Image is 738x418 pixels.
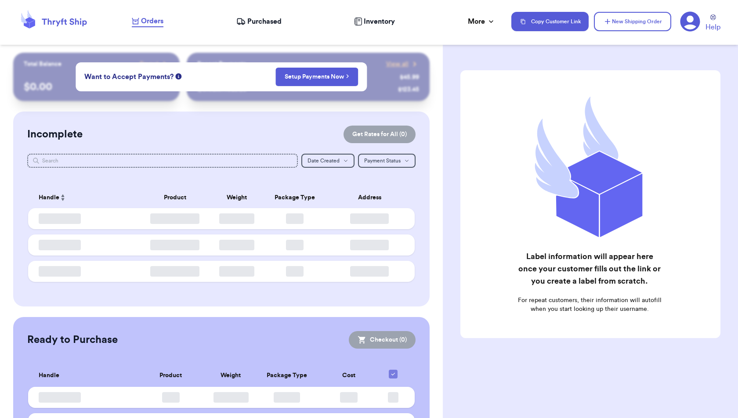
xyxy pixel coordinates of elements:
[705,22,720,32] span: Help
[516,250,663,287] h2: Label information will appear here once your customer fills out the link or you create a label fr...
[140,60,159,68] span: Payout
[141,16,163,26] span: Orders
[236,16,282,27] a: Purchased
[197,60,246,68] p: Recent Payments
[133,364,208,387] th: Product
[213,187,260,208] th: Weight
[511,12,589,31] button: Copy Customer Link
[27,333,118,347] h2: Ready to Purchase
[354,16,395,27] a: Inventory
[24,80,169,94] p: $ 0.00
[132,16,163,27] a: Orders
[358,154,416,168] button: Payment Status
[137,187,214,208] th: Product
[594,12,671,31] button: New Shipping Order
[39,371,59,380] span: Handle
[59,192,66,203] button: Sort ascending
[386,60,419,68] a: View all
[27,127,83,141] h2: Incomplete
[208,364,253,387] th: Weight
[468,16,496,27] div: More
[400,73,419,82] div: $ 45.99
[344,126,416,143] button: Get Rates for All (0)
[307,158,340,163] span: Date Created
[140,60,169,68] a: Payout
[321,364,377,387] th: Cost
[364,16,395,27] span: Inventory
[386,60,409,68] span: View all
[253,364,321,387] th: Package Type
[84,72,174,82] span: Want to Accept Payments?
[705,14,720,32] a: Help
[39,193,59,202] span: Handle
[398,85,419,94] div: $ 123.45
[516,296,663,313] p: For repeat customers, their information will autofill when you start looking up their username.
[260,187,329,208] th: Package Type
[349,331,416,349] button: Checkout (0)
[301,154,355,168] button: Date Created
[364,158,401,163] span: Payment Status
[285,72,349,81] a: Setup Payments Now
[24,60,61,68] p: Total Balance
[247,16,282,27] span: Purchased
[329,187,415,208] th: Address
[27,154,298,168] input: Search
[275,68,358,86] button: Setup Payments Now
